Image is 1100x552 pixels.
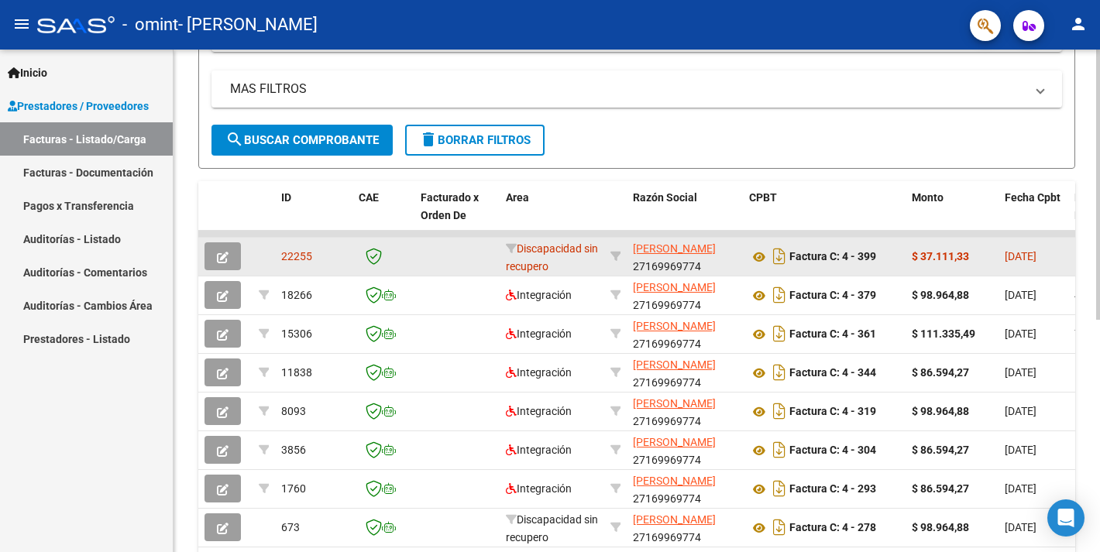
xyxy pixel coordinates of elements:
span: 104 [1074,366,1093,379]
span: Facturado x Orden De [421,191,479,221]
span: 8093 [281,405,306,417]
strong: $ 86.594,27 [912,366,969,379]
strong: $ 86.594,27 [912,482,969,495]
span: 18266 [281,289,312,301]
div: 27169969774 [633,317,737,350]
i: Descargar documento [769,515,789,540]
strong: Factura C: 4 - 361 [789,328,876,341]
span: [PERSON_NAME] [633,242,716,255]
i: Descargar documento [769,476,789,501]
datatable-header-cell: CAE [352,181,414,249]
button: Borrar Filtros [405,125,545,156]
span: [DATE] [1005,327,1036,340]
span: Prestadores / Proveedores [8,98,149,115]
mat-icon: person [1069,15,1088,33]
span: [DATE] [1005,444,1036,456]
strong: Factura C: 4 - 344 [789,367,876,379]
strong: Factura C: 4 - 278 [789,522,876,534]
span: 3856 [281,444,306,456]
span: 135 [1074,405,1093,417]
span: Area [506,191,529,204]
span: [PERSON_NAME] [633,513,716,526]
datatable-header-cell: Monto [906,181,999,249]
button: Buscar Comprobante [211,125,393,156]
datatable-header-cell: Razón Social [627,181,743,249]
span: 673 [281,521,300,533]
i: Descargar documento [769,321,789,346]
span: Integración [506,444,572,456]
div: 27169969774 [633,279,737,311]
span: - [PERSON_NAME] [178,8,318,42]
span: [DATE] [1005,250,1036,262]
i: Descargar documento [769,437,789,462]
mat-expansion-panel-header: MAS FILTROS [211,70,1062,108]
span: [PERSON_NAME] [633,436,716,448]
div: 27169969774 [633,472,737,505]
span: 193 [1074,482,1093,495]
span: [PERSON_NAME] [633,281,716,293]
div: 27169969774 [633,356,737,389]
span: [DATE] [1005,289,1036,301]
strong: $ 111.335,49 [912,327,975,340]
mat-panel-title: MAS FILTROS [230,81,1025,98]
strong: $ 98.964,88 [912,405,969,417]
span: - omint [122,8,178,42]
span: [DATE] [1005,405,1036,417]
datatable-header-cell: Fecha Cpbt [999,181,1068,249]
span: [DATE] [1005,482,1036,495]
mat-icon: menu [12,15,31,33]
span: [DATE] [1005,366,1036,379]
div: 27169969774 [633,395,737,427]
div: 27169969774 [633,240,737,273]
span: Fecha Cpbt [1005,191,1060,204]
i: Descargar documento [769,360,789,385]
span: 11838 [281,366,312,379]
span: 165 [1074,444,1093,456]
datatable-header-cell: ID [275,181,352,249]
span: 15306 [281,327,312,340]
mat-icon: search [225,130,244,149]
span: Discapacidad sin recupero [506,513,598,543]
span: Integración [506,327,572,340]
span: CAE [359,191,379,204]
span: 1760 [281,482,306,495]
div: Open Intercom Messenger [1047,499,1085,537]
datatable-header-cell: Area [500,181,604,249]
span: 43 [1074,289,1087,301]
div: 27169969774 [633,434,737,466]
strong: Factura C: 4 - 293 [789,483,876,495]
i: Descargar documento [769,283,789,307]
span: Integración [506,405,572,417]
strong: Factura C: 4 - 319 [789,406,876,418]
span: Inicio [8,64,47,81]
strong: Factura C: 4 - 379 [789,290,876,302]
span: Integración [506,289,572,301]
span: Razón Social [633,191,697,204]
mat-icon: delete [419,130,438,149]
span: Discapacidad sin recupero [506,242,598,273]
span: [DATE] [1005,521,1036,533]
span: Integración [506,366,572,379]
span: 22255 [281,250,312,262]
span: Monto [912,191,944,204]
datatable-header-cell: CPBT [743,181,906,249]
span: 73 [1074,327,1087,340]
span: CPBT [749,191,777,204]
strong: Factura C: 4 - 304 [789,444,876,457]
span: Integración [506,482,572,495]
strong: $ 98.964,88 [912,289,969,301]
span: [PERSON_NAME] [633,397,716,410]
span: [PERSON_NAME] [633,475,716,487]
span: [PERSON_NAME] [633,358,716,371]
span: ID [281,191,291,204]
i: Descargar documento [769,244,789,269]
strong: $ 86.594,27 [912,444,969,456]
strong: Factura C: 4 - 399 [789,251,876,263]
i: Descargar documento [769,399,789,423]
strong: $ 98.964,88 [912,521,969,533]
datatable-header-cell: Facturado x Orden De [414,181,500,249]
span: [PERSON_NAME] [633,320,716,332]
strong: $ 37.111,33 [912,250,969,262]
span: Borrar Filtros [419,133,531,147]
span: 13 [1074,250,1087,262]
